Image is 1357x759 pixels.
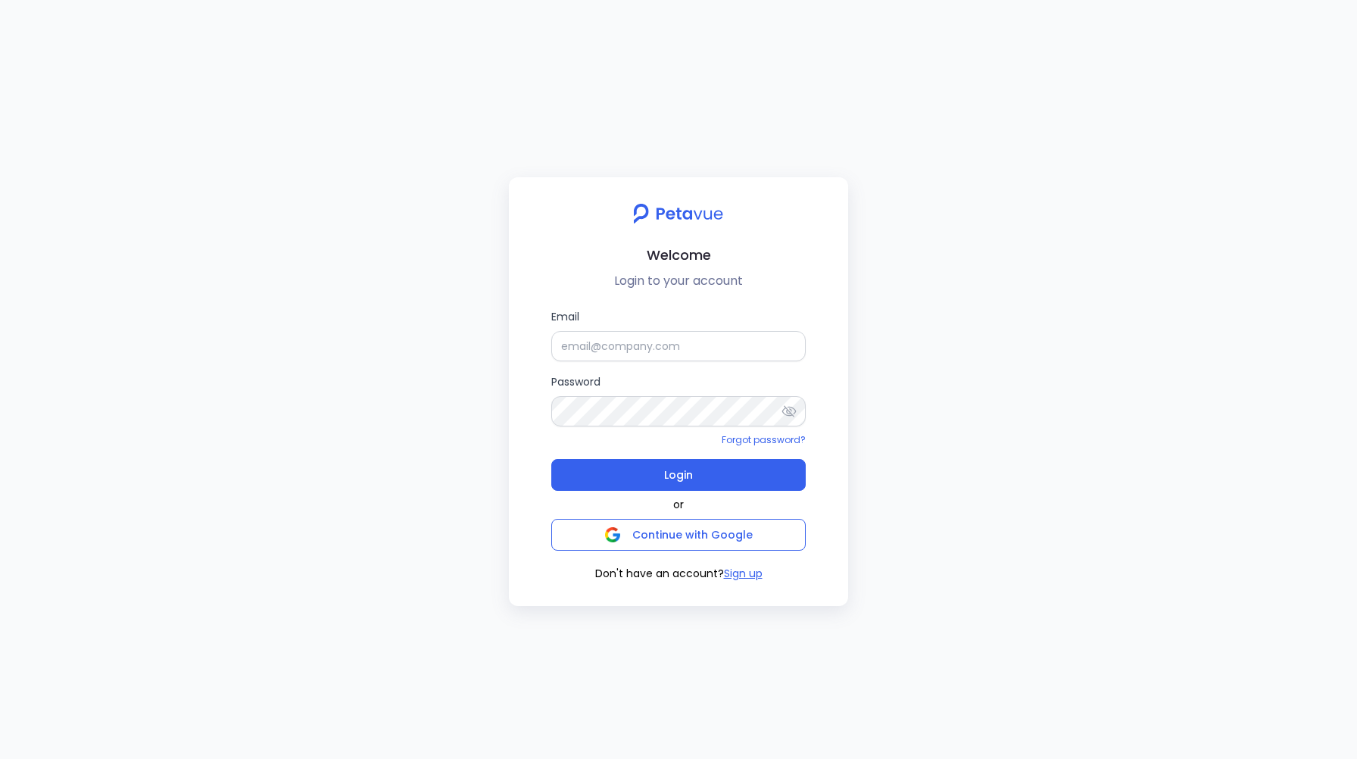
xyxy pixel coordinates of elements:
h2: Welcome [521,244,836,266]
label: Email [551,308,806,361]
span: Login [664,464,693,486]
button: Login [551,459,806,491]
span: Continue with Google [632,527,753,542]
input: Password [551,396,806,426]
span: Don't have an account? [595,566,724,582]
img: petavue logo [623,195,733,232]
a: Forgot password? [722,433,806,446]
button: Continue with Google [551,519,806,551]
input: Email [551,331,806,361]
button: Sign up [724,566,763,582]
label: Password [551,373,806,426]
p: Login to your account [521,272,836,290]
span: or [673,497,684,513]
